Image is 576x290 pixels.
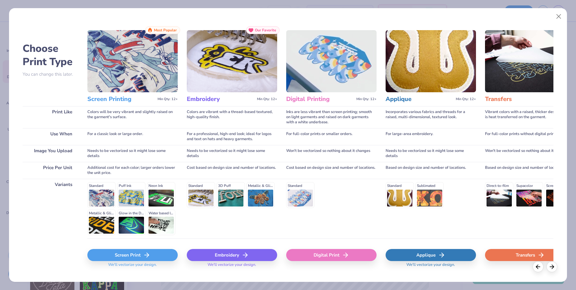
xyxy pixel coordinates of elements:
span: We'll vectorize your design. [205,262,258,271]
div: Digital Print [286,249,377,261]
img: Applique [386,30,476,92]
img: Screen Printing [87,30,178,92]
div: Cost based on design size and number of locations. [187,162,277,179]
div: Embroidery [187,249,277,261]
span: Min Qty: 12+ [158,97,178,101]
img: Digital Printing [286,30,377,92]
div: Inks are less vibrant than screen printing; smooth on light garments and raised on dark garments ... [286,106,377,128]
span: Min Qty: 12+ [356,97,377,101]
div: For full-color prints or smaller orders. [286,128,377,145]
div: Colors are vibrant with a thread-based textured, high-quality finish. [187,106,277,128]
h3: Embroidery [187,95,255,103]
h3: Transfers [485,95,553,103]
span: We'll vectorize your design. [106,262,159,271]
h2: Choose Print Type [23,42,78,68]
div: Based on design size and number of locations. [485,162,575,179]
div: Vibrant colors with a raised, thicker design since it is heat transferred on the garment. [485,106,575,128]
div: Transfers [485,249,575,261]
div: For a classic look or large order. [87,128,178,145]
div: Needs to be vectorized so it might lose some details [187,145,277,162]
img: Embroidery [187,30,277,92]
h3: Digital Printing [286,95,354,103]
div: Based on design size and number of locations. [386,162,476,179]
div: Colors will be very vibrant and slightly raised on the garment's surface. [87,106,178,128]
div: For full-color prints without digital printing. [485,128,575,145]
div: Variants [23,179,78,238]
div: Applique [386,249,476,261]
span: Our Favorite [255,28,276,32]
span: Min Qty: 12+ [257,97,277,101]
div: Use When [23,128,78,145]
div: Needs to be vectorized so it might lose some details [87,145,178,162]
span: Most Popular [154,28,177,32]
div: Needs to be vectorized so it might lose some details [386,145,476,162]
div: Incorporates various fabrics and threads for a raised, multi-dimensional, textured look. [386,106,476,128]
span: We'll vectorize your design. [404,262,457,271]
div: Print Like [23,106,78,128]
p: You can change this later. [23,72,78,77]
div: For a professional, high-end look; ideal for logos and text on hats and heavy garments. [187,128,277,145]
div: Image You Upload [23,145,78,162]
div: Additional cost for each color; larger orders lower the unit price. [87,162,178,179]
img: Transfers [485,30,575,92]
span: Min Qty: 12+ [456,97,476,101]
h3: Applique [386,95,453,103]
div: Won't be vectorized so nothing about it changes [485,145,575,162]
div: Price Per Unit [23,162,78,179]
div: For large-area embroidery. [386,128,476,145]
div: Cost based on design size and number of locations. [286,162,377,179]
h3: Screen Printing [87,95,155,103]
div: Screen Print [87,249,178,261]
div: Won't be vectorized so nothing about it changes [286,145,377,162]
button: Close [553,11,565,22]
